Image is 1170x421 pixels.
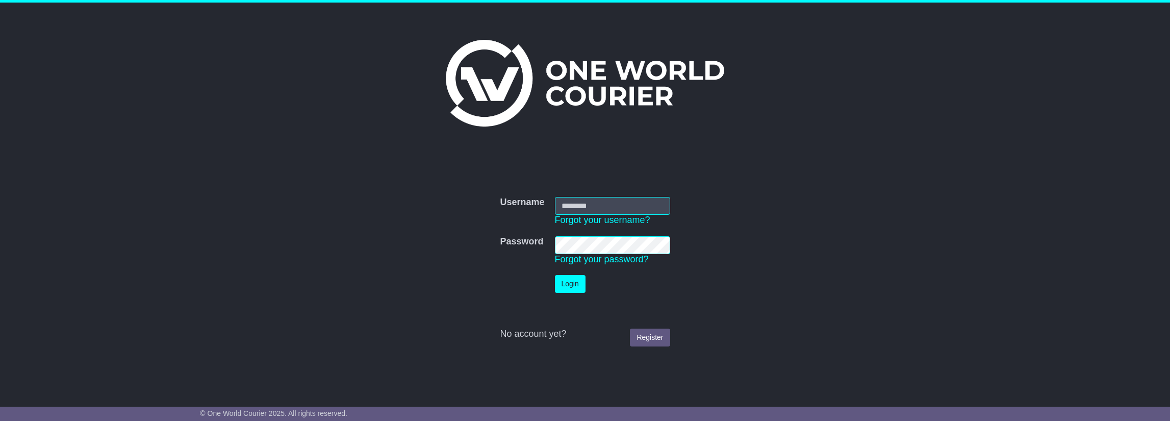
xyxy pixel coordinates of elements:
label: Password [500,236,543,247]
a: Forgot your password? [555,254,649,264]
img: One World [446,40,724,127]
a: Forgot your username? [555,215,650,225]
a: Register [630,329,670,346]
button: Login [555,275,586,293]
span: © One World Courier 2025. All rights reserved. [200,409,347,417]
label: Username [500,197,544,208]
div: No account yet? [500,329,670,340]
